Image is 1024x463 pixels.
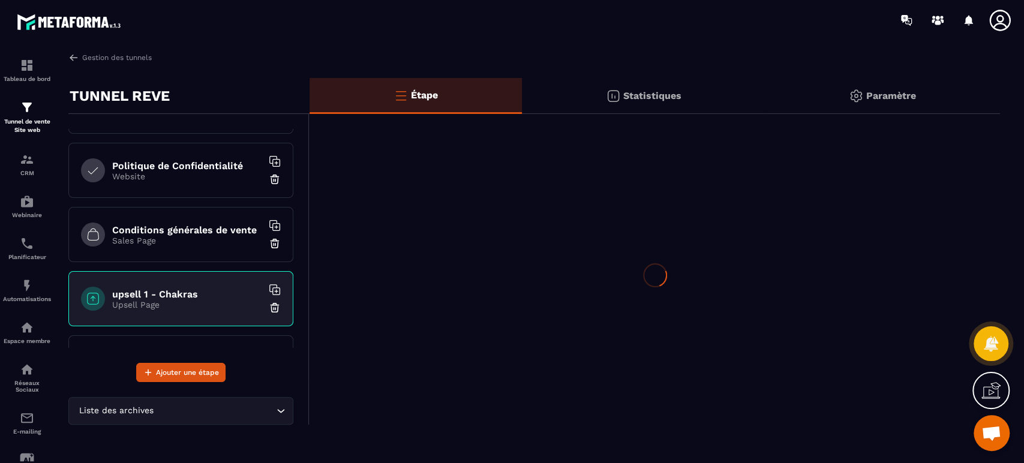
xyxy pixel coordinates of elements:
[3,212,51,218] p: Webinaire
[269,173,281,185] img: trash
[68,397,293,425] div: Search for option
[156,404,274,417] input: Search for option
[3,338,51,344] p: Espace membre
[974,415,1010,451] div: Ouvrir le chat
[3,143,51,185] a: formationformationCRM
[3,428,51,435] p: E-mailing
[394,88,408,103] img: bars-o.4a397970.svg
[3,311,51,353] a: automationsautomationsEspace membre
[3,380,51,393] p: Réseaux Sociaux
[112,288,262,300] h6: upsell 1 - Chakras
[68,52,79,63] img: arrow
[866,90,916,101] p: Paramètre
[3,49,51,91] a: formationformationTableau de bord
[68,52,152,63] a: Gestion des tunnels
[3,353,51,402] a: social-networksocial-networkRéseaux Sociaux
[3,170,51,176] p: CRM
[112,300,262,309] p: Upsell Page
[20,152,34,167] img: formation
[3,118,51,134] p: Tunnel de vente Site web
[76,404,156,417] span: Liste des archives
[3,185,51,227] a: automationsautomationsWebinaire
[136,363,226,382] button: Ajouter une étape
[20,100,34,115] img: formation
[3,269,51,311] a: automationsautomationsAutomatisations
[112,160,262,172] h6: Politique de Confidentialité
[20,362,34,377] img: social-network
[849,89,863,103] img: setting-gr.5f69749f.svg
[17,11,125,33] img: logo
[156,366,219,378] span: Ajouter une étape
[3,76,51,82] p: Tableau de bord
[20,278,34,293] img: automations
[3,296,51,302] p: Automatisations
[3,402,51,444] a: emailemailE-mailing
[3,227,51,269] a: schedulerschedulerPlanificateur
[411,89,438,101] p: Étape
[70,84,170,108] p: TUNNEL REVE
[3,91,51,143] a: formationformationTunnel de vente Site web
[606,89,620,103] img: stats.20deebd0.svg
[20,194,34,209] img: automations
[269,237,281,249] img: trash
[20,411,34,425] img: email
[3,254,51,260] p: Planificateur
[112,236,262,245] p: Sales Page
[20,236,34,251] img: scheduler
[269,302,281,314] img: trash
[112,172,262,181] p: Website
[112,224,262,236] h6: Conditions générales de vente
[623,90,681,101] p: Statistiques
[20,320,34,335] img: automations
[20,58,34,73] img: formation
